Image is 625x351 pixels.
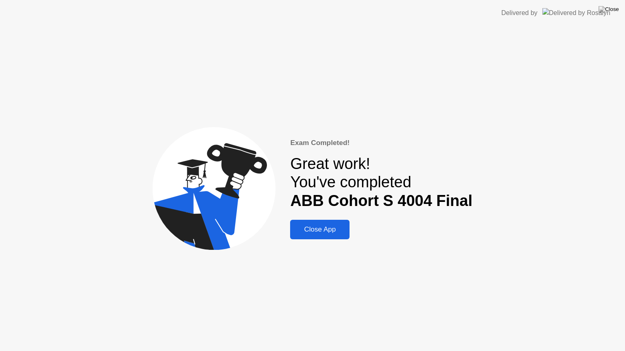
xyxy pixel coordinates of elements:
img: Close [599,6,619,13]
div: Close App [293,225,347,234]
b: ABB Cohort S 4004 Final [290,192,472,209]
img: Delivered by Rosalyn [542,8,610,17]
button: Close App [290,220,350,239]
div: Exam Completed! [290,138,472,148]
div: Delivered by [501,8,538,18]
div: Great work! You've completed [290,155,472,210]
